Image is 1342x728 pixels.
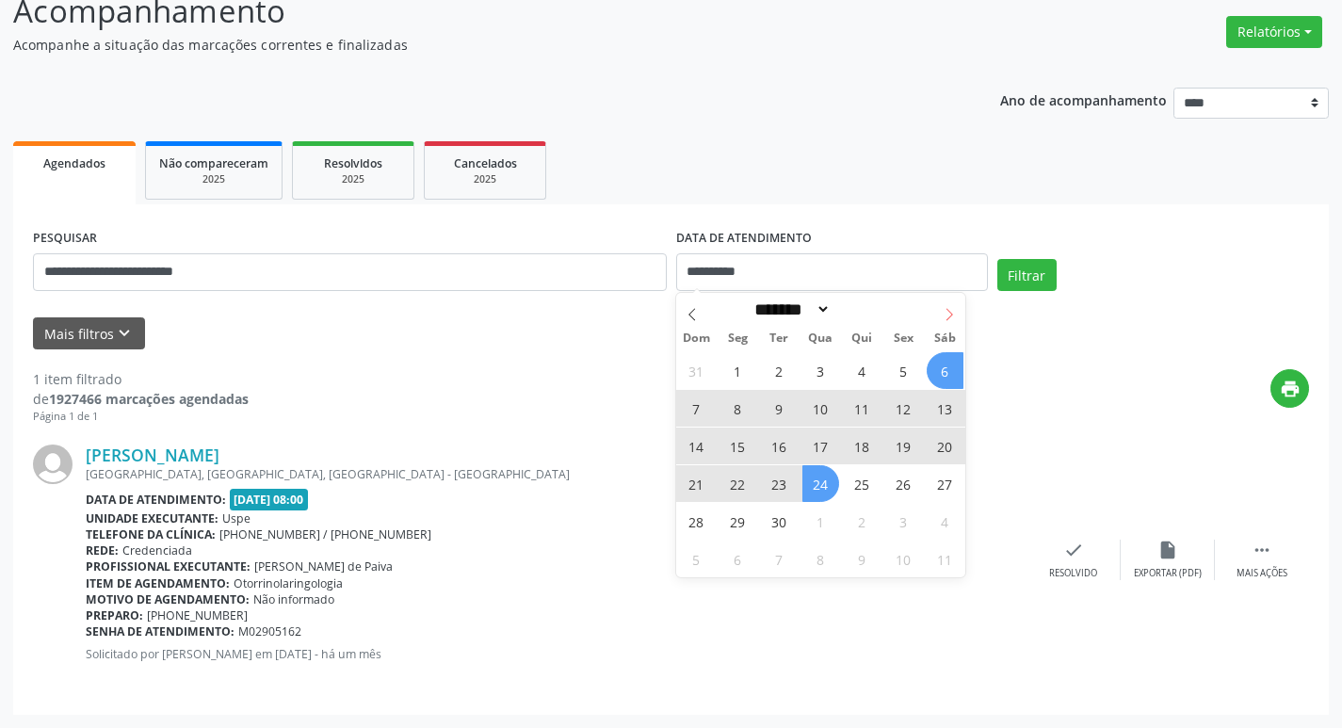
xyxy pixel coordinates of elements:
[717,332,758,345] span: Seg
[927,390,963,427] span: Setembro 13, 2025
[306,172,400,186] div: 2025
[720,503,756,540] span: Setembro 29, 2025
[844,541,881,577] span: Outubro 9, 2025
[927,503,963,540] span: Outubro 4, 2025
[1226,16,1322,48] button: Relatórios
[802,390,839,427] span: Setembro 10, 2025
[86,492,226,508] b: Data de atendimento:
[802,541,839,577] span: Outubro 8, 2025
[885,352,922,389] span: Setembro 5, 2025
[844,352,881,389] span: Setembro 4, 2025
[86,526,216,542] b: Telefone da clínica:
[678,390,715,427] span: Setembro 7, 2025
[882,332,924,345] span: Sex
[927,541,963,577] span: Outubro 11, 2025
[86,445,219,465] a: [PERSON_NAME]
[676,224,812,253] label: DATA DE ATENDIMENTO
[86,607,143,623] b: Preparo:
[1134,567,1202,580] div: Exportar (PDF)
[844,428,881,464] span: Setembro 18, 2025
[13,35,934,55] p: Acompanhe a situação das marcações correntes e finalizadas
[230,489,309,510] span: [DATE] 08:00
[844,390,881,427] span: Setembro 11, 2025
[761,428,798,464] span: Setembro 16, 2025
[49,390,249,408] strong: 1927466 marcações agendadas
[33,389,249,409] div: de
[33,224,97,253] label: PESQUISAR
[86,510,218,526] b: Unidade executante:
[841,332,882,345] span: Qui
[114,323,135,344] i: keyboard_arrow_down
[720,390,756,427] span: Setembro 8, 2025
[758,332,800,345] span: Ter
[844,503,881,540] span: Outubro 2, 2025
[1063,540,1084,560] i: check
[159,172,268,186] div: 2025
[844,465,881,502] span: Setembro 25, 2025
[1270,369,1309,408] button: print
[720,541,756,577] span: Outubro 6, 2025
[33,317,145,350] button: Mais filtroskeyboard_arrow_down
[761,390,798,427] span: Setembro 9, 2025
[802,503,839,540] span: Outubro 1, 2025
[924,332,965,345] span: Sáb
[720,428,756,464] span: Setembro 15, 2025
[159,155,268,171] span: Não compareceram
[678,352,715,389] span: Agosto 31, 2025
[43,155,105,171] span: Agendados
[927,428,963,464] span: Setembro 20, 2025
[454,155,517,171] span: Cancelados
[86,542,119,558] b: Rede:
[678,465,715,502] span: Setembro 21, 2025
[324,155,382,171] span: Resolvidos
[720,465,756,502] span: Setembro 22, 2025
[122,542,192,558] span: Credenciada
[927,465,963,502] span: Setembro 27, 2025
[1252,540,1272,560] i: 
[761,465,798,502] span: Setembro 23, 2025
[678,541,715,577] span: Outubro 5, 2025
[86,558,251,574] b: Profissional executante:
[678,428,715,464] span: Setembro 14, 2025
[749,299,832,319] select: Month
[885,541,922,577] span: Outubro 10, 2025
[831,299,893,319] input: Year
[234,575,343,591] span: Otorrinolaringologia
[222,510,251,526] span: Uspe
[1237,567,1287,580] div: Mais ações
[147,607,248,623] span: [PHONE_NUMBER]
[1280,379,1301,399] i: print
[33,409,249,425] div: Página 1 de 1
[761,503,798,540] span: Setembro 30, 2025
[33,445,73,484] img: img
[678,503,715,540] span: Setembro 28, 2025
[86,591,250,607] b: Motivo de agendamento:
[720,352,756,389] span: Setembro 1, 2025
[997,259,1057,291] button: Filtrar
[802,352,839,389] span: Setembro 3, 2025
[86,575,230,591] b: Item de agendamento:
[86,623,234,639] b: Senha de atendimento:
[253,591,334,607] span: Não informado
[1000,88,1167,111] p: Ano de acompanhamento
[761,352,798,389] span: Setembro 2, 2025
[238,623,301,639] span: M02905162
[885,428,922,464] span: Setembro 19, 2025
[86,646,1027,662] p: Solicitado por [PERSON_NAME] em [DATE] - há um mês
[885,390,922,427] span: Setembro 12, 2025
[885,503,922,540] span: Outubro 3, 2025
[802,465,839,502] span: Setembro 24, 2025
[927,352,963,389] span: Setembro 6, 2025
[676,332,718,345] span: Dom
[254,558,393,574] span: [PERSON_NAME] de Paiva
[86,466,1027,482] div: [GEOGRAPHIC_DATA], [GEOGRAPHIC_DATA], [GEOGRAPHIC_DATA] - [GEOGRAPHIC_DATA]
[219,526,431,542] span: [PHONE_NUMBER] / [PHONE_NUMBER]
[800,332,841,345] span: Qua
[885,465,922,502] span: Setembro 26, 2025
[802,428,839,464] span: Setembro 17, 2025
[438,172,532,186] div: 2025
[1157,540,1178,560] i: insert_drive_file
[1049,567,1097,580] div: Resolvido
[33,369,249,389] div: 1 item filtrado
[761,541,798,577] span: Outubro 7, 2025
